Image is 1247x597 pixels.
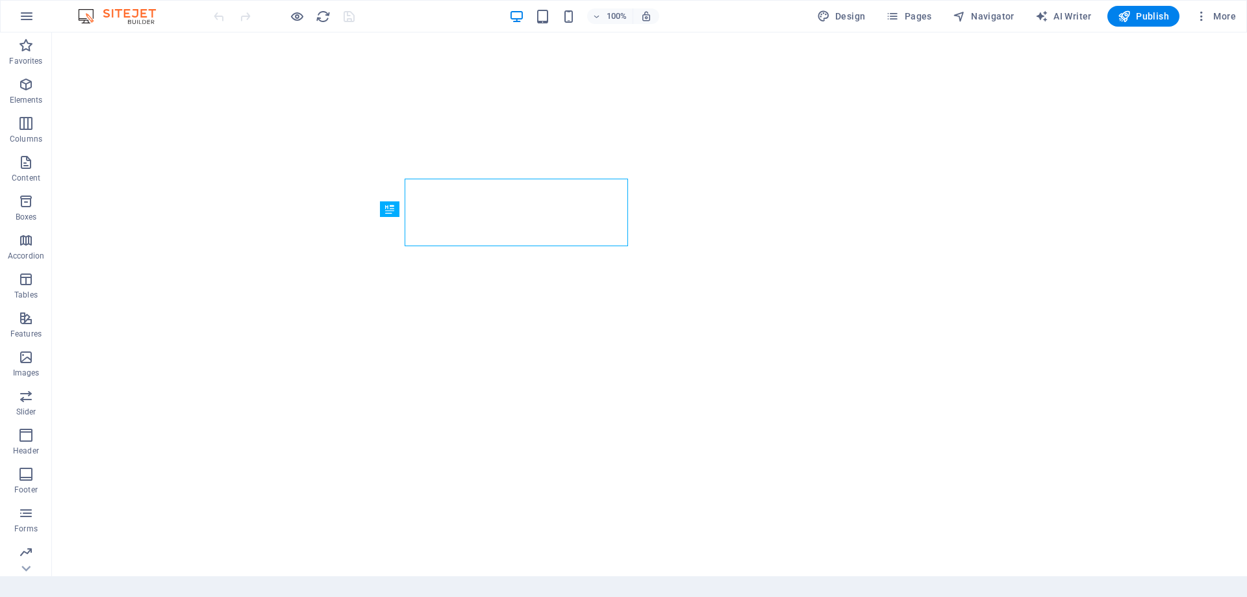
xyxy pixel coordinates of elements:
p: Header [13,446,39,456]
p: Forms [14,524,38,534]
button: More [1190,6,1241,27]
span: AI Writer [1035,10,1092,23]
p: Images [13,368,40,378]
p: Slider [16,407,36,417]
p: Footer [14,485,38,495]
i: Reload page [316,9,331,24]
i: On resize automatically adjust zoom level to fit chosen device. [640,10,652,22]
p: Features [10,329,42,339]
span: Design [817,10,866,23]
button: Pages [881,6,937,27]
p: Favorites [9,56,42,66]
button: Navigator [948,6,1020,27]
button: AI Writer [1030,6,1097,27]
p: Tables [14,290,38,300]
span: Navigator [953,10,1014,23]
button: Click here to leave preview mode and continue editing [289,8,305,24]
div: Design (Ctrl+Alt+Y) [812,6,871,27]
p: Elements [10,95,43,105]
button: reload [315,8,331,24]
p: Content [12,173,40,183]
p: Accordion [8,251,44,261]
span: Pages [886,10,931,23]
button: 100% [587,8,633,24]
span: Publish [1118,10,1169,23]
h6: 100% [607,8,627,24]
p: Boxes [16,212,37,222]
p: Columns [10,134,42,144]
button: Design [812,6,871,27]
span: More [1195,10,1236,23]
img: Editor Logo [75,8,172,24]
button: Publish [1107,6,1179,27]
